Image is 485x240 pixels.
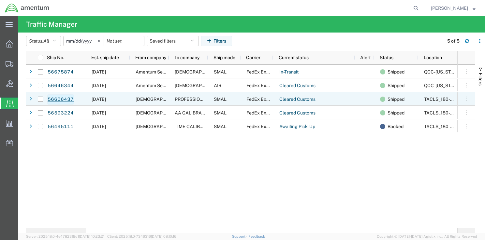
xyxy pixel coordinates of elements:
span: FedEx Express [246,124,278,129]
span: Shipped [388,92,404,106]
span: U.S. Army [175,83,237,88]
span: Shipped [388,65,404,79]
span: Location [424,55,442,60]
a: Awaiting Pick-Up [279,122,316,132]
span: U.S. Army [136,97,198,102]
a: Support [232,234,248,238]
span: SMAL [214,110,227,115]
span: PROFESSIONAL AVIATION ASSOCIATES INC [175,97,269,102]
input: Not set [104,36,144,46]
span: Current status [279,55,309,60]
span: 08/25/2025 [92,110,106,115]
span: Filters [478,73,483,86]
span: TIME CALIBRATIONS [175,124,219,129]
span: Server: 2025.18.0-4e47823f9d1 [26,234,104,238]
div: 5 of 5 [447,38,460,45]
span: Carrier [246,55,260,60]
a: Cleared Customs [279,81,316,91]
img: logo [5,3,50,13]
button: Status:All [26,36,61,46]
input: Not set [64,36,104,46]
a: 56495111 [47,122,74,132]
span: Est. ship date [91,55,119,60]
a: 56593224 [47,108,74,118]
span: [DATE] 08:10:16 [151,234,176,238]
span: 08/14/2025 [92,124,106,129]
span: Amentum Services, Inc. [136,83,184,88]
span: AA CALIBRATION SERVICES [175,110,235,115]
a: 56646344 [47,81,74,91]
span: Terry Cooper [431,5,468,12]
span: QCC-Texas [424,83,460,88]
span: 08/27/2025 [92,97,106,102]
span: Booked [388,120,404,133]
span: [DATE] 10:23:21 [79,234,104,238]
button: Filters [201,36,232,46]
span: Client: 2025.18.0-7346316 [107,234,176,238]
span: Status [380,55,393,60]
a: Feedback [248,234,265,238]
span: FedEx Express [246,97,278,102]
span: FedEx Express [246,69,278,74]
h4: Traffic Manager [26,16,77,33]
span: Amentum Services, Inc. [136,69,184,74]
span: SMAL [214,124,227,129]
span: SMAL [214,97,227,102]
span: U.S. Army [175,69,237,74]
a: In-Transit [279,67,299,77]
span: Alert [360,55,371,60]
span: SMAL [214,69,227,74]
span: AIR [214,83,221,88]
button: [PERSON_NAME] [431,4,476,12]
a: 56675874 [47,67,74,77]
a: 56606437 [47,94,74,105]
button: Saved filters [147,36,199,46]
span: 08/29/2025 [92,69,106,74]
span: 08/28/2025 [92,83,106,88]
span: All [43,38,49,44]
span: FedEx Express [246,110,278,115]
span: Ship No. [47,55,64,60]
a: Cleared Customs [279,108,316,118]
span: To company [174,55,199,60]
span: Shipped [388,79,404,92]
span: FedEx Express [246,83,278,88]
span: QCC-Texas [424,69,460,74]
span: Copyright © [DATE]-[DATE] Agistix Inc., All Rights Reserved [377,234,477,239]
span: From company [135,55,166,60]
span: Shipped [388,106,404,120]
span: Ship mode [213,55,235,60]
span: U.S. Army [136,124,198,129]
span: U.S. Army [136,110,198,115]
a: Cleared Customs [279,94,316,105]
